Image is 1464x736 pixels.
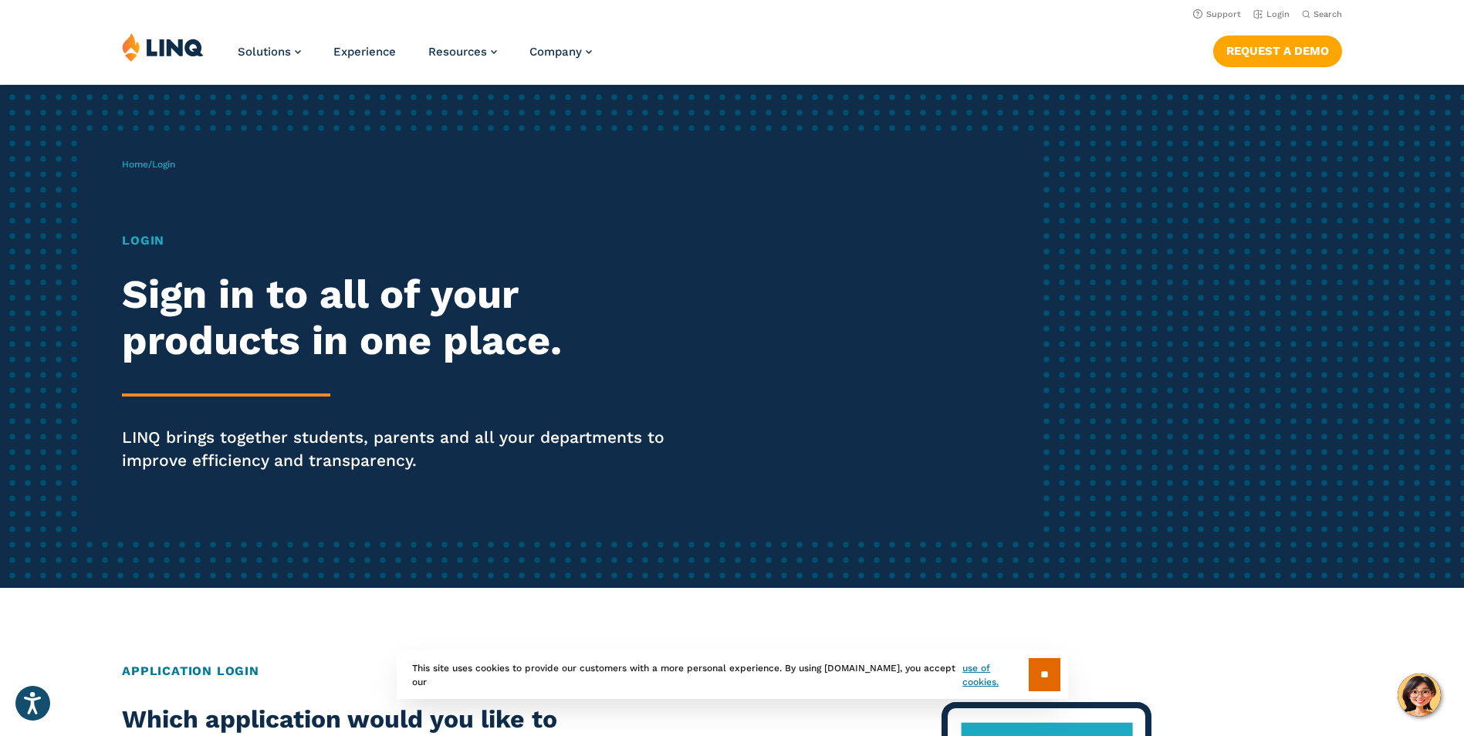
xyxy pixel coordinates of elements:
[529,45,582,59] span: Company
[1253,9,1290,19] a: Login
[122,159,148,170] a: Home
[122,426,686,472] p: LINQ brings together students, parents and all your departments to improve efficiency and transpa...
[122,159,175,170] span: /
[122,272,686,364] h2: Sign in to all of your products in one place.
[1213,32,1342,66] nav: Button Navigation
[962,661,1028,689] a: use of cookies.
[1193,9,1241,19] a: Support
[428,45,497,59] a: Resources
[152,159,175,170] span: Login
[122,662,1342,680] h2: Application Login
[1314,9,1342,19] span: Search
[122,32,204,62] img: LINQ | K‑12 Software
[428,45,487,59] span: Resources
[1213,35,1342,66] a: Request a Demo
[238,45,291,59] span: Solutions
[1398,674,1441,717] button: Hello, have a question? Let’s chat.
[333,45,396,59] a: Experience
[397,650,1068,699] div: This site uses cookies to provide our customers with a more personal experience. By using [DOMAIN...
[238,32,592,83] nav: Primary Navigation
[529,45,592,59] a: Company
[238,45,301,59] a: Solutions
[1302,8,1342,20] button: Open Search Bar
[122,231,686,250] h1: Login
